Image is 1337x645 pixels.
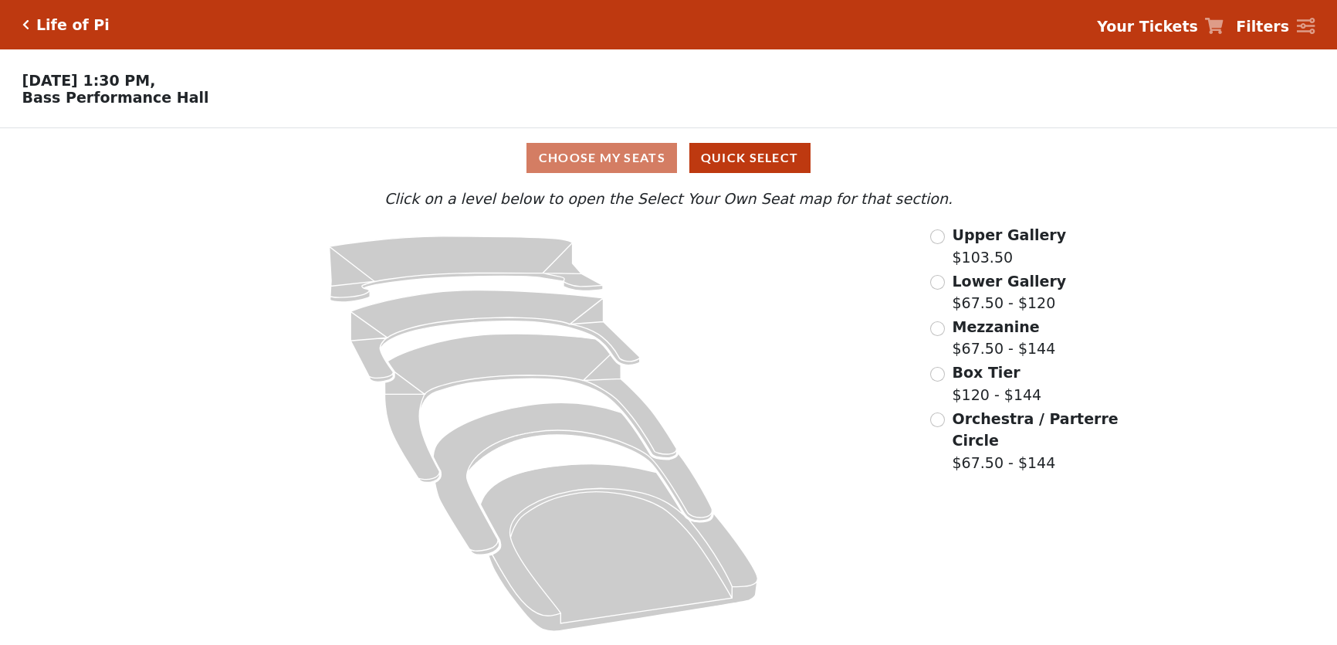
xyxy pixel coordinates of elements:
label: $67.50 - $144 [953,316,1056,360]
path: Orchestra / Parterre Circle - Seats Available: 30 [480,464,757,632]
span: Orchestra / Parterre Circle [953,410,1119,450]
label: $103.50 [953,224,1067,268]
a: Your Tickets [1097,15,1224,38]
h5: Life of Pi [36,16,110,34]
button: Quick Select [689,143,811,173]
a: Click here to go back to filters [22,19,29,30]
p: Click on a level below to open the Select Your Own Seat map for that section. [178,188,1159,210]
span: Lower Gallery [953,273,1067,290]
span: Upper Gallery [953,226,1067,243]
span: Mezzanine [953,318,1040,335]
strong: Your Tickets [1097,18,1198,35]
strong: Filters [1236,18,1289,35]
path: Upper Gallery - Seats Available: 163 [329,236,602,302]
label: $67.50 - $120 [953,270,1067,314]
label: $67.50 - $144 [953,408,1121,474]
span: Box Tier [953,364,1021,381]
label: $120 - $144 [953,362,1042,406]
a: Filters [1236,15,1315,38]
